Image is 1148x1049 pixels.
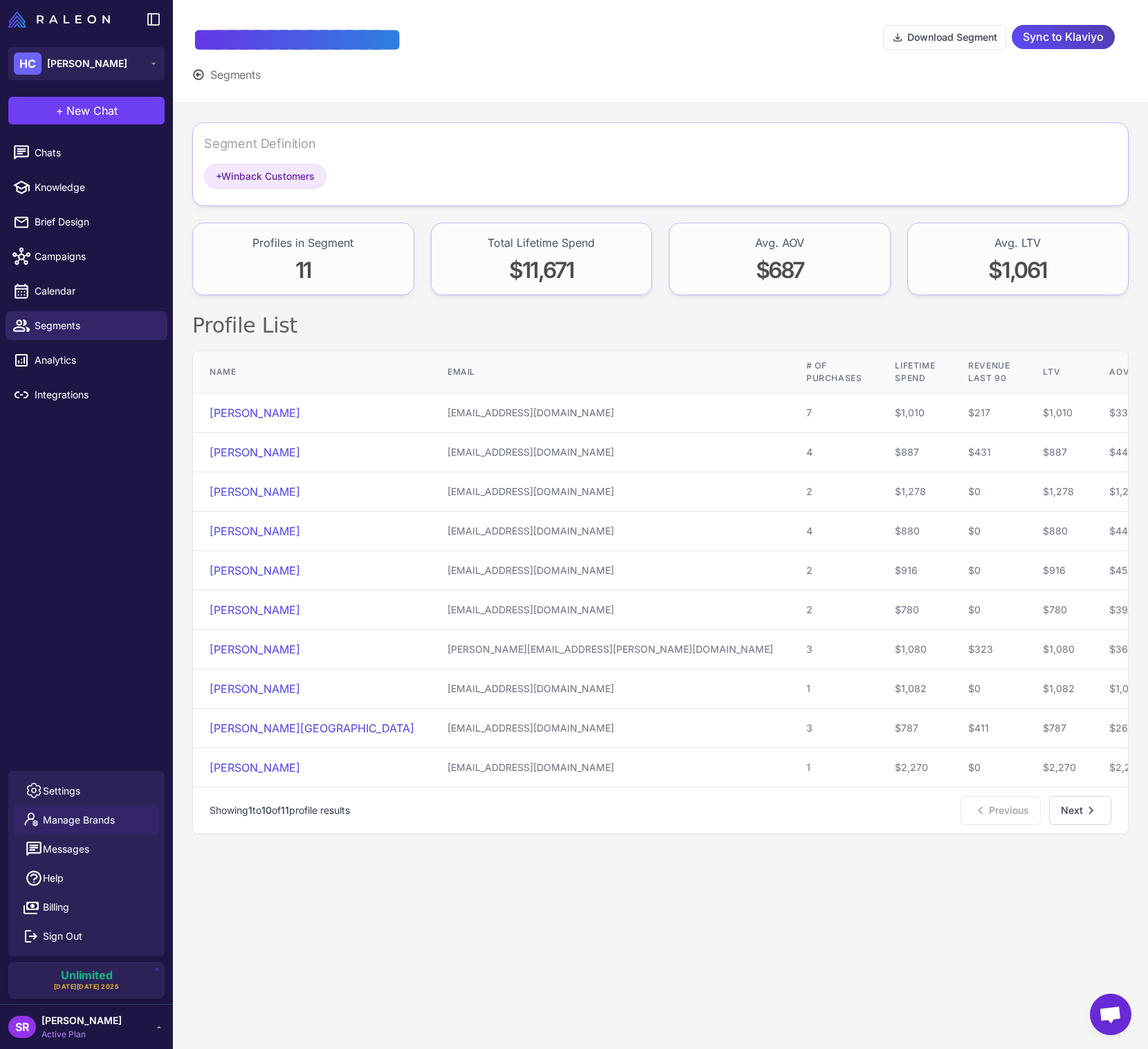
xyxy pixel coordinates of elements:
[56,102,64,119] span: +
[192,66,261,83] button: Segments
[756,257,804,284] span: $687
[210,406,300,420] a: [PERSON_NAME]
[878,669,952,709] td: $1,082
[952,472,1026,512] td: $0
[1026,433,1093,472] td: $887
[952,709,1026,748] td: $411
[1026,591,1093,630] td: $780
[431,709,790,748] td: [EMAIL_ADDRESS][DOMAIN_NAME]
[43,871,64,886] span: Help
[210,803,350,818] p: Showing to of profile results
[790,669,878,709] td: 1
[261,804,272,816] span: 10
[431,591,790,630] td: [EMAIL_ADDRESS][DOMAIN_NAME]
[43,813,115,828] span: Manage Brands
[35,318,156,333] span: Segments
[488,234,595,251] div: Total Lifetime Spend
[210,524,300,538] a: [PERSON_NAME]
[1026,472,1093,512] td: $1,278
[509,257,573,284] span: $11,671
[210,66,261,83] span: Segments
[6,207,167,236] a: Brief Design
[1090,994,1131,1035] a: Open chat
[35,387,156,402] span: Integrations
[6,242,167,271] a: Campaigns
[790,433,878,472] td: 4
[1026,669,1093,709] td: $1,082
[431,512,790,551] td: [EMAIL_ADDRESS][DOMAIN_NAME]
[193,351,431,393] th: Name
[1026,630,1093,669] td: $1,080
[210,642,300,656] a: [PERSON_NAME]
[54,982,120,992] span: [DATE][DATE] 2025
[193,787,1128,833] nav: Pagination
[14,922,159,951] button: Sign Out
[952,393,1026,433] td: $217
[952,669,1026,709] td: $0
[8,1016,36,1038] div: SR
[988,257,1047,284] span: $1,061
[878,630,952,669] td: $1,080
[43,929,82,944] span: Sign Out
[210,682,300,696] a: [PERSON_NAME]
[35,284,156,299] span: Calendar
[790,512,878,551] td: 4
[248,804,252,816] span: 1
[210,761,300,774] a: [PERSON_NAME]
[210,721,414,735] a: [PERSON_NAME][GEOGRAPHIC_DATA]
[14,53,41,75] div: HC
[216,170,221,182] span: +
[952,433,1026,472] td: $431
[61,969,113,981] span: Unlimited
[952,351,1026,393] th: Revenue Last 90
[1026,393,1093,433] td: $1,010
[14,864,159,893] a: Help
[1023,25,1104,49] span: Sync to Klaviyo
[883,25,1006,50] button: Download Segment
[431,630,790,669] td: [PERSON_NAME][EMAIL_ADDRESS][PERSON_NAME][DOMAIN_NAME]
[35,214,156,230] span: Brief Design
[192,312,1129,340] h2: Profile List
[952,591,1026,630] td: $0
[431,551,790,591] td: [EMAIL_ADDRESS][DOMAIN_NAME]
[1026,748,1093,788] td: $2,270
[6,311,167,340] a: Segments
[961,796,1041,825] button: Previous
[431,433,790,472] td: [EMAIL_ADDRESS][DOMAIN_NAME]
[878,591,952,630] td: $780
[878,512,952,551] td: $880
[790,351,878,393] th: # of Purchases
[14,835,159,864] button: Messages
[790,472,878,512] td: 2
[35,145,156,160] span: Chats
[6,138,167,167] a: Chats
[994,234,1041,251] div: Avg. LTV
[790,630,878,669] td: 3
[790,551,878,591] td: 2
[216,169,315,184] span: Winback Customers
[952,512,1026,551] td: $0
[878,393,952,433] td: $1,010
[8,97,165,124] button: +New Chat
[41,1028,122,1041] span: Active Plan
[790,748,878,788] td: 1
[6,380,167,409] a: Integrations
[878,351,952,393] th: Lifetime Spend
[8,11,115,28] a: Raleon Logo
[210,445,300,459] a: [PERSON_NAME]
[431,351,790,393] th: Email
[790,393,878,433] td: 7
[431,669,790,709] td: [EMAIL_ADDRESS][DOMAIN_NAME]
[281,804,289,816] span: 11
[35,353,156,368] span: Analytics
[878,709,952,748] td: $787
[878,551,952,591] td: $916
[878,748,952,788] td: $2,270
[210,564,300,577] a: [PERSON_NAME]
[6,346,167,375] a: Analytics
[1026,351,1093,393] th: LTV
[210,603,300,617] a: [PERSON_NAME]
[6,277,167,306] a: Calendar
[431,472,790,512] td: [EMAIL_ADDRESS][DOMAIN_NAME]
[755,234,804,251] div: Avg. AOV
